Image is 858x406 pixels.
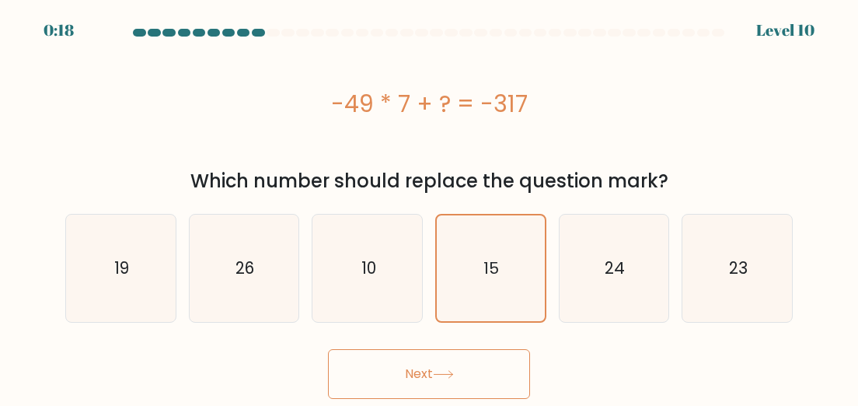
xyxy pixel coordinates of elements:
text: 23 [729,257,748,279]
button: Next [328,349,530,399]
text: 19 [114,257,129,279]
text: 26 [235,257,254,279]
div: -49 * 7 + ? = -317 [65,86,793,121]
text: 15 [484,257,500,279]
div: Which number should replace the question mark? [75,167,783,195]
text: 10 [361,257,376,279]
div: 0:18 [44,19,74,42]
text: 24 [605,257,625,279]
div: Level 10 [756,19,814,42]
